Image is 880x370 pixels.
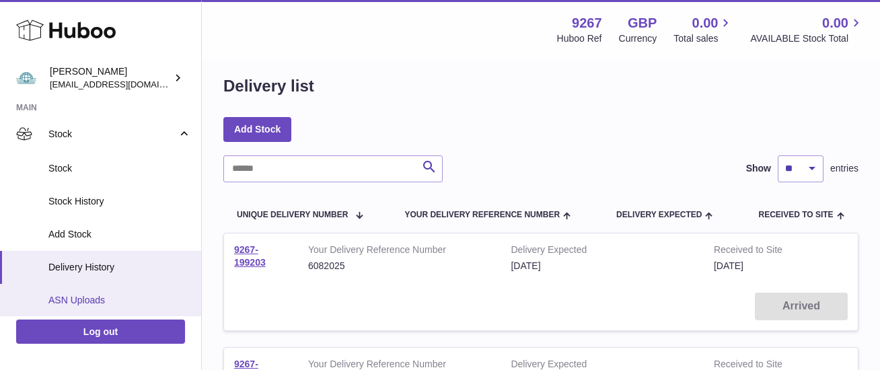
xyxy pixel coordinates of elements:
span: AVAILABLE Stock Total [750,32,864,45]
span: Delivery Expected [616,211,702,219]
a: 0.00 Total sales [673,14,733,45]
div: Currency [619,32,657,45]
strong: 9267 [572,14,602,32]
span: [DATE] [714,260,743,271]
div: [DATE] [511,260,693,272]
div: [PERSON_NAME] [50,65,171,91]
h1: Delivery list [223,75,314,97]
span: Add Stock [48,228,191,241]
strong: Your Delivery Reference Number [308,244,490,260]
span: Delivery History [48,261,191,274]
span: 0.00 [692,14,719,32]
span: ASN Uploads [48,294,191,307]
strong: GBP [628,14,657,32]
span: Your Delivery Reference Number [404,211,560,219]
span: Total sales [673,32,733,45]
div: Huboo Ref [557,32,602,45]
span: Stock [48,162,191,175]
div: 6082025 [308,260,490,272]
span: Stock History [48,195,191,208]
a: 0.00 AVAILABLE Stock Total [750,14,864,45]
span: Unique Delivery Number [237,211,348,219]
span: entries [830,162,858,175]
a: 9267-199203 [234,244,266,268]
img: luke@impactbooks.co [16,68,36,88]
span: 0.00 [822,14,848,32]
span: [EMAIL_ADDRESS][DOMAIN_NAME] [50,79,198,89]
label: Show [746,162,771,175]
span: Stock [48,128,177,141]
span: Received to Site [758,211,833,219]
a: Add Stock [223,117,291,141]
strong: Received to Site [714,244,808,260]
strong: Delivery Expected [511,244,693,260]
a: Log out [16,320,185,344]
